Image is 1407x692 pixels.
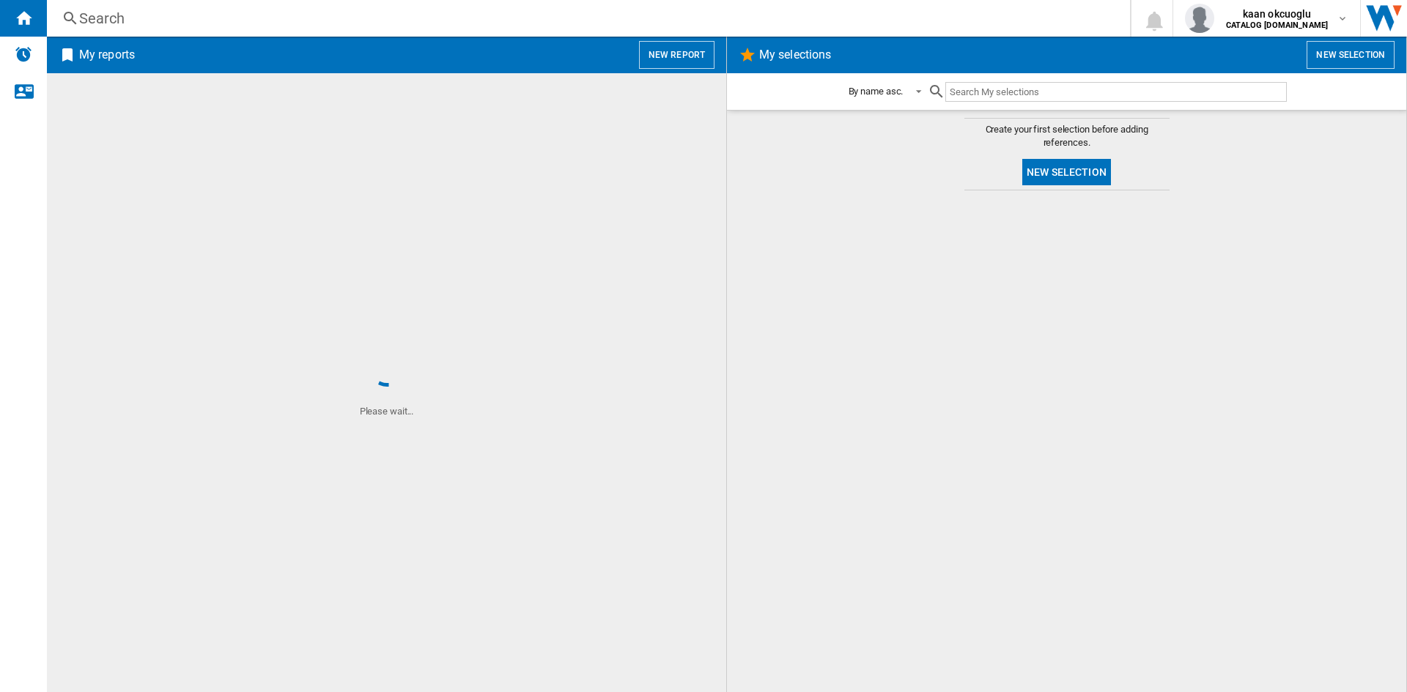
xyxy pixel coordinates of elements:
input: Search My selections [945,82,1286,102]
div: Search [79,8,1092,29]
b: CATALOG [DOMAIN_NAME] [1226,21,1328,30]
button: New selection [1307,41,1395,69]
img: profile.jpg [1185,4,1214,33]
span: Create your first selection before adding references. [964,123,1170,149]
h2: My reports [76,41,138,69]
img: alerts-logo.svg [15,45,32,63]
ng-transclude: Please wait... [360,406,414,417]
div: By name asc. [849,86,904,97]
h2: My selections [756,41,834,69]
button: New selection [1022,159,1111,185]
span: kaan okcuoglu [1226,7,1328,21]
button: New report [639,41,714,69]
